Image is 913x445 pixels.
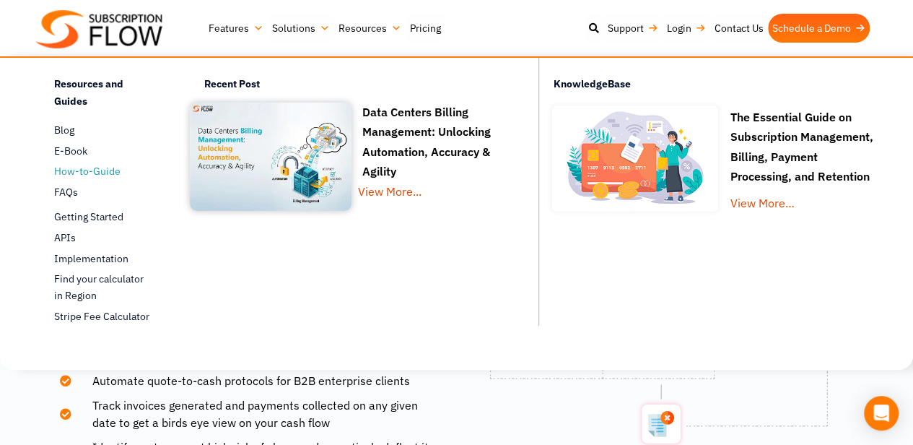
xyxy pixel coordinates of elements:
a: Pricing [406,14,445,43]
span: Implementation [54,251,128,267]
a: View More... [358,182,513,223]
a: Stripe Fee Calculator [54,308,154,326]
span: Track invoices generated and payments collected on any given date to get a birds eye view on your... [74,397,439,431]
span: How-to-Guide [54,164,121,179]
a: APIs [54,229,154,246]
a: Data Centers Billing Management: Unlocking Automation, Accuracy & Agility [362,105,491,183]
span: FAQs [54,185,78,200]
a: FAQs [54,183,154,201]
span: APIs [54,230,76,246]
img: Data Centers Billing Management [190,103,351,210]
a: E-Book [54,142,154,160]
a: Login [663,14,710,43]
a: Blog [54,121,154,139]
p: The Essential Guide on Subscription Management, Billing, Payment Processing, and Retention [730,108,877,186]
h4: Resources and Guides [54,76,154,114]
img: Subscriptionflow [36,10,162,48]
div: Open Intercom Messenger [864,396,899,431]
a: Resources [334,14,406,43]
a: Schedule a Demo [768,14,870,43]
span: Getting Started [54,209,123,225]
a: Features [204,14,268,43]
a: How-to-Guide [54,163,154,181]
a: Getting Started [54,208,154,225]
span: Blog [54,123,74,138]
span: Automate quote-to-cash protocols for B2B enterprise clients [74,372,410,389]
a: Find your calculator in Region [54,271,154,306]
h4: KnowledgeBase [554,69,899,100]
a: Support [603,14,663,43]
span: E-Book [54,144,87,159]
h4: Recent Post [204,76,528,97]
a: Solutions [268,14,334,43]
a: Contact Us [710,14,768,43]
a: View More… [730,196,795,210]
a: Implementation [54,250,154,267]
img: Online-recurring-Billing-software [546,100,723,217]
